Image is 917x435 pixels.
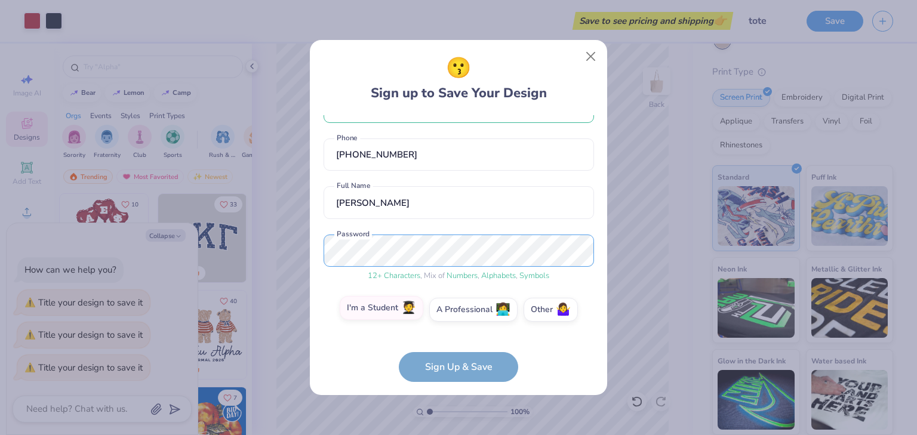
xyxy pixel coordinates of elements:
[519,270,549,281] span: Symbols
[481,270,516,281] span: Alphabets
[446,53,471,84] span: 😗
[401,301,416,315] span: 🧑‍🎓
[496,303,510,317] span: 👩‍💻
[368,270,420,281] span: 12 + Characters
[580,45,602,68] button: Close
[524,298,578,322] label: Other
[447,270,478,281] span: Numbers
[429,298,518,322] label: A Professional
[556,303,571,317] span: 🤷‍♀️
[324,270,594,282] div: , Mix of , ,
[340,296,423,320] label: I'm a Student
[371,53,547,103] div: Sign up to Save Your Design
